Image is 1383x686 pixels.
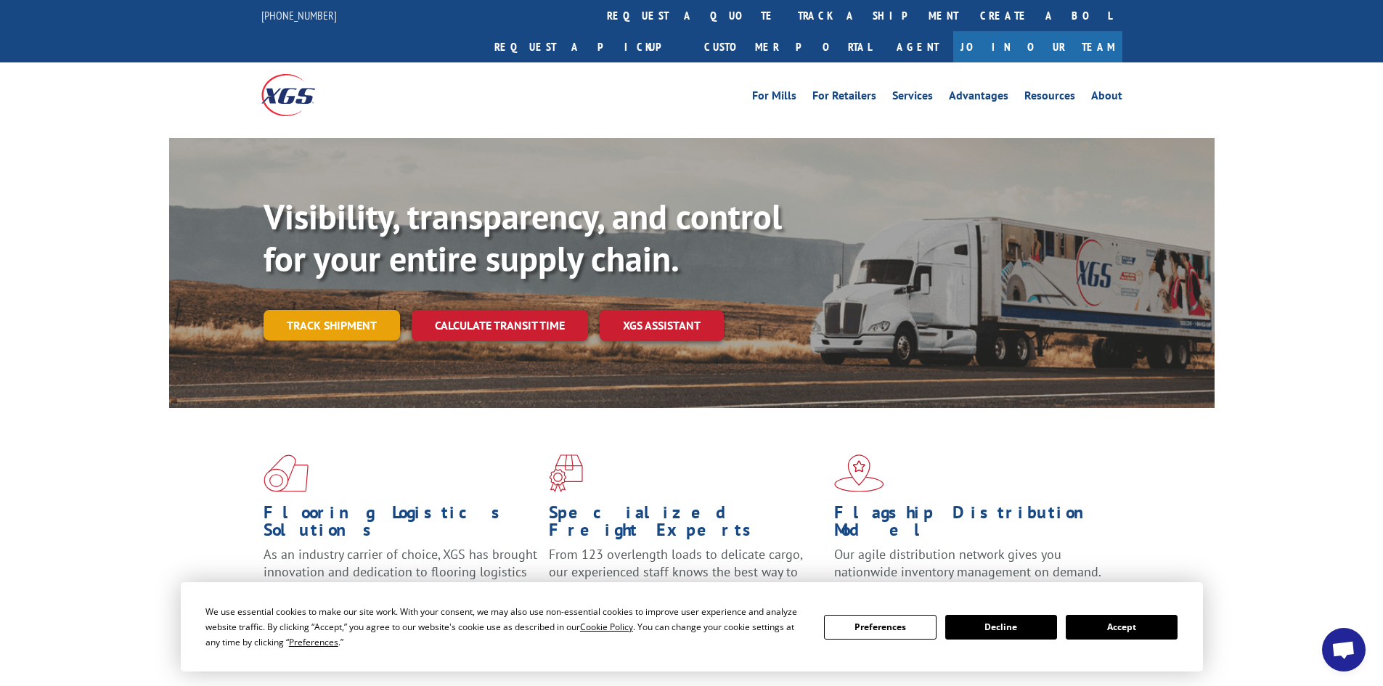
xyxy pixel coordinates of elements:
a: Agent [882,31,953,62]
a: For Retailers [812,90,876,106]
b: Visibility, transparency, and control for your entire supply chain. [264,194,782,281]
button: Accept [1066,615,1178,640]
a: Calculate transit time [412,310,588,341]
h1: Flagship Distribution Model [834,504,1109,546]
span: Preferences [289,636,338,648]
a: Request a pickup [484,31,693,62]
p: From 123 overlength loads to delicate cargo, our experienced staff knows the best way to move you... [549,546,823,611]
a: Services [892,90,933,106]
a: XGS ASSISTANT [600,310,724,341]
img: xgs-icon-focused-on-flooring-red [549,454,583,492]
span: As an industry carrier of choice, XGS has brought innovation and dedication to flooring logistics... [264,546,537,597]
a: Advantages [949,90,1008,106]
div: We use essential cookies to make our site work. With your consent, we may also use non-essential ... [205,604,807,650]
span: Cookie Policy [580,621,633,633]
a: Resources [1024,90,1075,106]
button: Decline [945,615,1057,640]
a: Track shipment [264,310,400,340]
a: [PHONE_NUMBER] [261,8,337,23]
a: For Mills [752,90,796,106]
img: xgs-icon-total-supply-chain-intelligence-red [264,454,309,492]
h1: Specialized Freight Experts [549,504,823,546]
span: Our agile distribution network gives you nationwide inventory management on demand. [834,546,1101,580]
a: Join Our Team [953,31,1122,62]
button: Preferences [824,615,936,640]
img: xgs-icon-flagship-distribution-model-red [834,454,884,492]
a: About [1091,90,1122,106]
a: Customer Portal [693,31,882,62]
h1: Flooring Logistics Solutions [264,504,538,546]
div: Cookie Consent Prompt [181,582,1203,671]
div: Open chat [1322,628,1366,671]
